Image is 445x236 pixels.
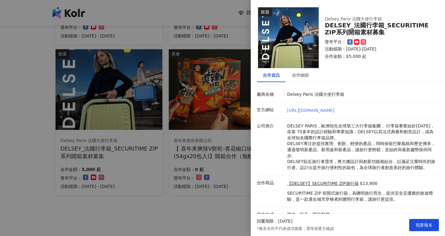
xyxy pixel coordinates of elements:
[325,22,432,36] div: DELSEY_法國行李箱_SECURITIME ZIP系列開箱素材募集
[257,123,284,129] p: 公司簡介
[287,212,436,218] p: 圖文、影音、限時動態
[287,181,359,187] a: 【DELSEY】SECURITIME ZIP旅行箱
[257,180,284,186] p: 合作商品
[416,223,433,227] span: 我要報名
[287,108,335,113] a: [URL][DOMAIN_NAME]
[263,72,280,78] div: 合作資訊
[325,46,432,52] p: 活動檔期：[DATE]-[DATE]
[258,7,272,16] div: 旅遊
[292,72,309,78] div: 合作細節
[287,190,436,202] p: SECURITIME ZIP 前開式旅行箱，為聰明旅行而生，提供安全且優雅的旅途體驗，是一款適合城市穿梭者的聰明行李箱，讓旅行更從容。
[257,218,292,224] p: 回覆期限：[DATE]
[287,92,436,98] p: Delsey Paris 法國大使行李箱
[287,123,436,171] p: DELSEY PARIS，歐洲領先全球第三大行李箱集團， 行李箱事業始於[DATE]，依靠 75多年的設計經驗和專業知識，DELSEY以其法式典雅和創意設計，成為全球知名國際行李箱品牌。 DEL...
[325,39,346,45] p: 發布平台：
[325,54,432,60] p: 合作金額： $5,000 起
[257,107,284,113] p: 官方網站
[257,226,334,231] p: *報名合作不代表成功接案，需等候業主確認
[360,181,378,187] p: $13,800
[257,92,284,98] p: 廠商名稱
[258,7,319,68] img: 【DELSEY】SECURITIME ZIP旅行箱
[409,219,439,231] button: 我要報名
[325,16,422,22] div: Delsey Paris 法國大使行李箱
[257,212,284,218] p: 發文方式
